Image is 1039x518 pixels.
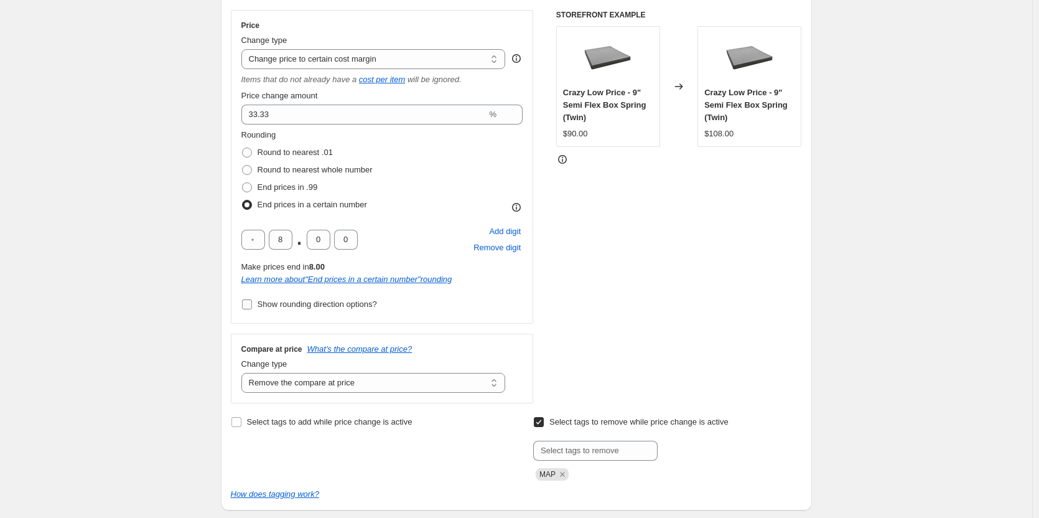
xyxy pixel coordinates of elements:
span: End prices in .99 [258,182,318,192]
span: % [489,110,496,119]
span: Add digit [489,225,521,238]
span: Select tags to remove while price change is active [549,417,729,426]
h3: Price [241,21,259,31]
h3: Compare at price [241,344,302,354]
button: Remove placeholder [472,240,523,256]
span: Round to nearest whole number [258,165,373,174]
input: ﹡ [334,230,358,250]
i: Learn more about " End prices in a certain number " rounding [241,275,452,284]
span: Crazy Low Price - 9" Semi Flex Box Spring (Twin) [563,88,646,122]
span: Remove digit [473,242,521,254]
span: Show rounding direction options? [258,299,377,309]
img: prod_1790987912_80x.jpg [583,33,633,83]
i: Items that do not already have a [241,75,357,84]
span: Round to nearest .01 [258,148,333,157]
a: cost per item [359,75,405,84]
input: ﹡ [307,230,330,250]
button: Add placeholder [487,224,523,240]
span: Make prices end in [241,262,325,271]
span: Change type [241,359,287,369]
span: Rounding [241,130,276,139]
input: 50 [241,105,487,125]
h6: STOREFRONT EXAMPLE [556,10,802,20]
div: $108.00 [704,128,734,140]
button: What's the compare at price? [307,344,412,354]
img: prod_1790987912_80x.jpg [725,33,775,83]
a: How does tagging work? [231,489,319,499]
span: MAP [539,470,556,479]
input: Select tags to remove [533,441,658,461]
span: Crazy Low Price - 9" Semi Flex Box Spring (Twin) [704,88,788,122]
button: Remove MAP [557,469,568,480]
span: End prices in a certain number [258,200,367,209]
div: $90.00 [563,128,588,140]
span: Change type [241,35,287,45]
span: Price change amount [241,91,318,100]
input: ﹡ [241,230,265,250]
i: will be ignored. [408,75,462,84]
span: . [296,230,303,250]
a: Learn more about"End prices in a certain number"rounding [241,275,452,284]
div: help [510,52,523,65]
input: ﹡ [269,230,292,250]
span: Select tags to add while price change is active [247,417,412,426]
b: 8.00 [309,262,325,271]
